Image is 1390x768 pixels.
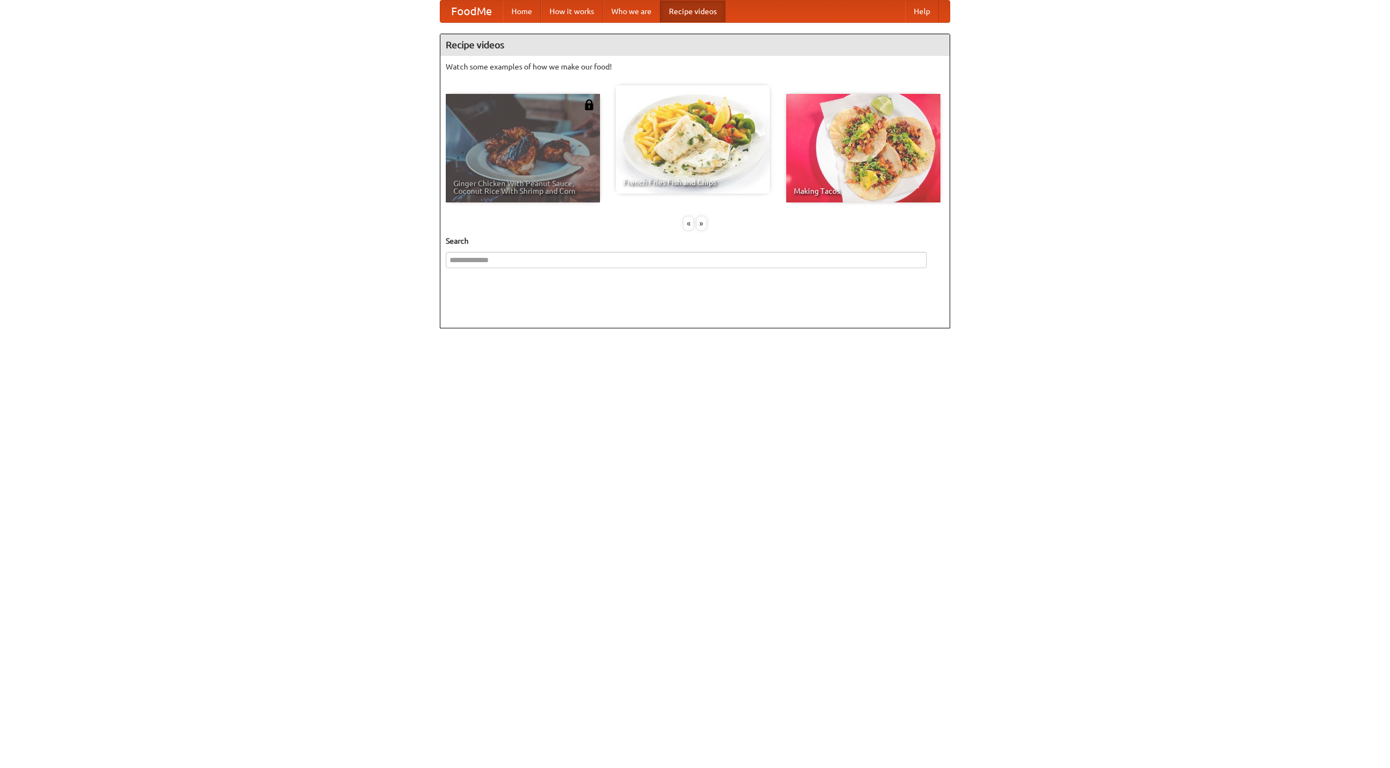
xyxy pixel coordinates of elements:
a: Who we are [603,1,660,22]
span: Making Tacos [794,187,933,195]
a: Home [503,1,541,22]
h4: Recipe videos [440,34,950,56]
a: Recipe videos [660,1,725,22]
a: How it works [541,1,603,22]
p: Watch some examples of how we make our food! [446,61,944,72]
h5: Search [446,236,944,246]
a: Making Tacos [786,94,940,202]
a: French Fries Fish and Chips [616,85,770,194]
a: FoodMe [440,1,503,22]
div: « [684,217,693,230]
img: 483408.png [584,99,595,110]
span: French Fries Fish and Chips [623,179,762,186]
div: » [697,217,706,230]
a: Help [905,1,939,22]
